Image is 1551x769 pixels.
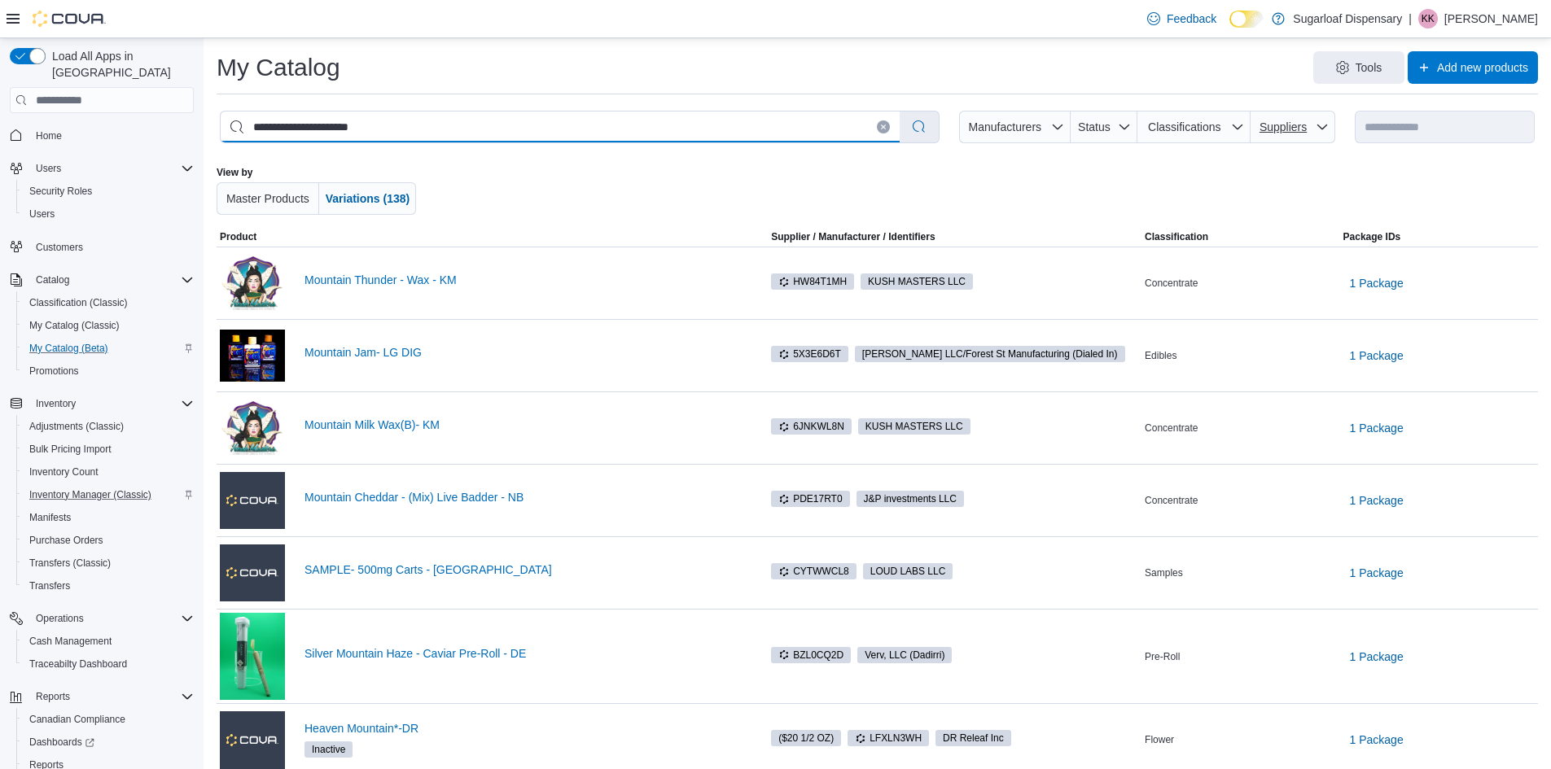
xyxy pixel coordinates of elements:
[29,658,127,671] span: Traceabilty Dashboard
[771,346,848,362] span: 5X3E6D6T
[220,544,285,601] img: SAMPLE- 500mg Carts - Rocky Mountain High
[865,419,963,434] span: KUSH MASTERS LLC
[23,181,99,201] a: Security Roles
[220,401,285,455] img: Mountain Milk Wax(B)- KM
[855,731,922,745] span: LFXLN3WH
[326,192,410,205] span: Variations (138)
[220,330,285,382] img: Mountain Jam- LG DIG
[36,397,76,410] span: Inventory
[23,732,194,752] span: Dashboards
[1343,557,1410,589] button: 1 Package
[29,713,125,726] span: Canadian Compliance
[877,120,890,133] button: Clear input
[29,511,71,524] span: Manifests
[3,607,200,630] button: Operations
[23,361,194,381] span: Promotions
[3,392,200,415] button: Inventory
[29,687,77,706] button: Reports
[217,51,340,84] h1: My Catalog
[771,491,849,507] span: PDE17RT0
[16,575,200,597] button: Transfers
[29,557,111,570] span: Transfers (Classic)
[771,563,857,579] span: CYTWWCL8
[29,159,68,178] button: Users
[778,419,844,434] span: 6JNKWL8N
[1148,120,1220,133] span: Classifications
[1343,230,1401,243] span: Package IDs
[1343,723,1410,756] button: 1 Package
[305,273,742,286] a: Mountain Thunder - Wax - KM
[23,508,194,527] span: Manifests
[305,647,742,660] a: Silver Mountain Haze - Caviar Pre-Roll - DE
[33,11,106,27] img: Cova
[943,731,1004,745] span: DR Releaf Inc
[23,204,61,224] a: Users
[1422,9,1435,28] span: KK
[29,465,99,478] span: Inventory Count
[1343,412,1410,444] button: 1 Package
[870,564,946,579] span: LOUD LABS LLC
[23,462,105,482] a: Inventory Count
[1350,347,1404,364] span: 1 Package
[305,563,742,576] a: SAMPLE- 500mg Carts - [GEOGRAPHIC_DATA]
[29,185,92,198] span: Security Roles
[220,472,285,529] img: Mountain Cheddar - (Mix) Live Badder - NB
[1350,420,1404,436] span: 1 Package
[23,485,158,505] a: Inventory Manager (Classic)
[16,630,200,653] button: Cash Management
[16,415,200,438] button: Adjustments (Classic)
[23,654,134,674] a: Traceabilty Dashboard
[23,531,194,550] span: Purchase Orders
[36,162,61,175] span: Users
[1251,111,1335,143] button: Suppliers
[1145,230,1208,243] span: Classification
[29,420,124,433] span: Adjustments (Classic)
[312,742,345,757] span: Inactive
[778,347,841,361] span: 5X3E6D6T
[1350,732,1404,748] span: 1 Package
[778,648,843,662] span: BZL0CQ2D
[1350,565,1404,581] span: 1 Package
[29,125,194,145] span: Home
[23,732,101,752] a: Dashboards
[778,274,847,289] span: HW84T1MH
[23,710,194,729] span: Canadian Compliance
[217,182,319,215] button: Master Products
[3,685,200,708] button: Reports
[1409,9,1412,28] p: |
[23,316,126,335] a: My Catalog (Classic)
[23,439,194,459] span: Bulk Pricing Import
[29,609,90,628] button: Operations
[771,273,854,290] span: HW84T1MH
[1167,11,1216,27] span: Feedback
[857,647,952,663] span: Verv, LLC (Dadirri)
[23,508,77,527] a: Manifests
[23,654,194,674] span: Traceabilty Dashboard
[217,166,252,179] label: View by
[16,360,200,382] button: Promotions
[1408,51,1538,84] button: Add new products
[1313,51,1404,84] button: Tools
[1141,491,1339,510] div: Concentrate
[1141,2,1223,35] a: Feedback
[857,491,964,507] span: J&P investments LLC
[16,483,200,506] button: Inventory Manager (Classic)
[29,126,68,146] a: Home
[16,653,200,675] button: Traceabilty Dashboard
[29,270,76,290] button: Catalog
[23,339,194,358] span: My Catalog (Beta)
[864,492,957,506] span: J&P investments LLC
[36,612,84,625] span: Operations
[305,722,742,735] a: Heaven Mountain*-DR
[771,418,852,435] span: 6JNKWL8N
[29,159,194,178] span: Users
[1293,9,1402,28] p: Sugarloaf Dispensary
[23,439,118,459] a: Bulk Pricing Import
[969,120,1041,133] span: Manufacturers
[935,730,1011,746] span: DR Releaf Inc
[855,346,1125,362] span: Jason Manegold LLC/Forest St Manufacturing (Dialed In)
[1141,273,1339,293] div: Concentrate
[220,613,285,700] img: Silver Mountain Haze - Caviar Pre-Roll - DE
[36,273,69,286] span: Catalog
